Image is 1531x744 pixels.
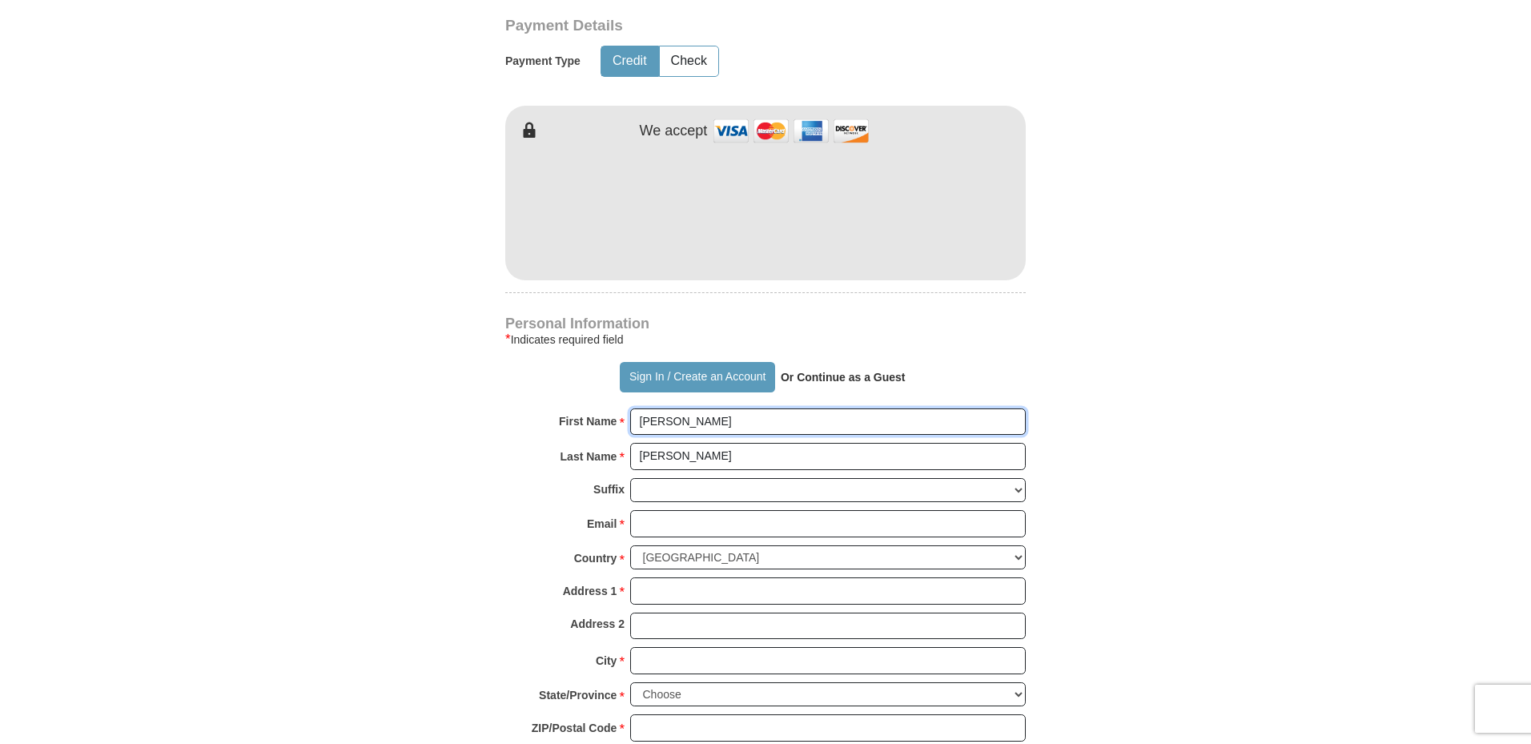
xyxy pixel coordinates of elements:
div: Indicates required field [505,330,1026,349]
h4: Personal Information [505,317,1026,330]
button: Sign In / Create an Account [620,362,774,392]
strong: Address 1 [563,580,617,602]
h5: Payment Type [505,54,581,68]
strong: Address 2 [570,613,625,635]
h4: We accept [640,123,708,140]
strong: Email [587,513,617,535]
button: Credit [601,46,658,76]
strong: Or Continue as a Guest [781,371,906,384]
h3: Payment Details [505,17,914,35]
strong: First Name [559,410,617,432]
strong: State/Province [539,684,617,706]
img: credit cards accepted [711,114,871,148]
strong: ZIP/Postal Code [532,717,617,739]
button: Check [660,46,718,76]
strong: Suffix [593,478,625,501]
strong: Country [574,547,617,569]
strong: Last Name [561,445,617,468]
strong: City [596,649,617,672]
